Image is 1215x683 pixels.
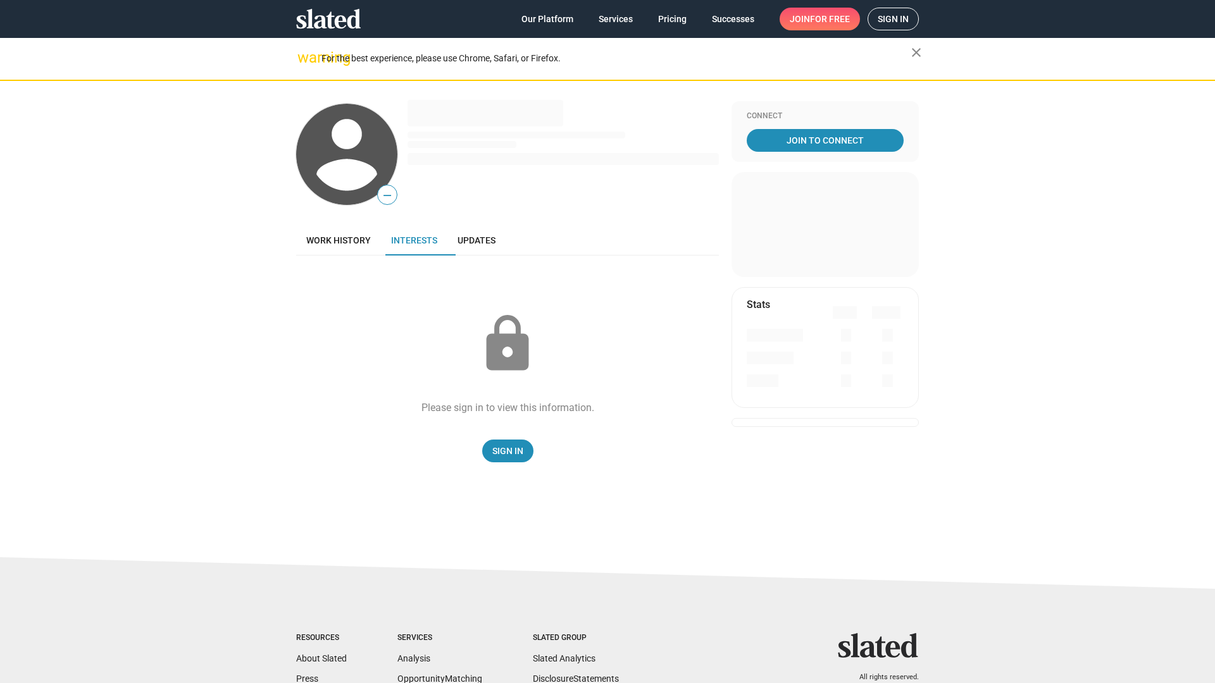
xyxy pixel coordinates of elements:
[476,312,539,376] mat-icon: lock
[458,235,495,245] span: Updates
[296,653,347,663] a: About Slated
[810,8,850,30] span: for free
[658,8,687,30] span: Pricing
[712,8,754,30] span: Successes
[397,653,430,663] a: Analysis
[511,8,583,30] a: Our Platform
[533,633,619,643] div: Slated Group
[447,225,506,255] a: Updates
[381,225,447,255] a: Interests
[492,440,523,462] span: Sign In
[780,8,860,30] a: Joinfor free
[702,8,764,30] a: Successes
[747,111,904,121] div: Connect
[747,129,904,152] a: Join To Connect
[749,129,901,152] span: Join To Connect
[397,633,482,643] div: Services
[296,633,347,643] div: Resources
[599,8,633,30] span: Services
[321,50,911,67] div: For the best experience, please use Chrome, Safari, or Firefox.
[589,8,643,30] a: Services
[391,235,437,245] span: Interests
[378,187,397,204] span: —
[747,298,770,311] mat-card-title: Stats
[909,45,924,60] mat-icon: close
[482,440,533,462] a: Sign In
[868,8,919,30] a: Sign in
[421,401,594,414] div: Please sign in to view this information.
[648,8,697,30] a: Pricing
[297,50,313,65] mat-icon: warning
[878,8,909,30] span: Sign in
[296,225,381,255] a: Work history
[533,653,595,663] a: Slated Analytics
[521,8,573,30] span: Our Platform
[306,235,371,245] span: Work history
[790,8,850,30] span: Join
